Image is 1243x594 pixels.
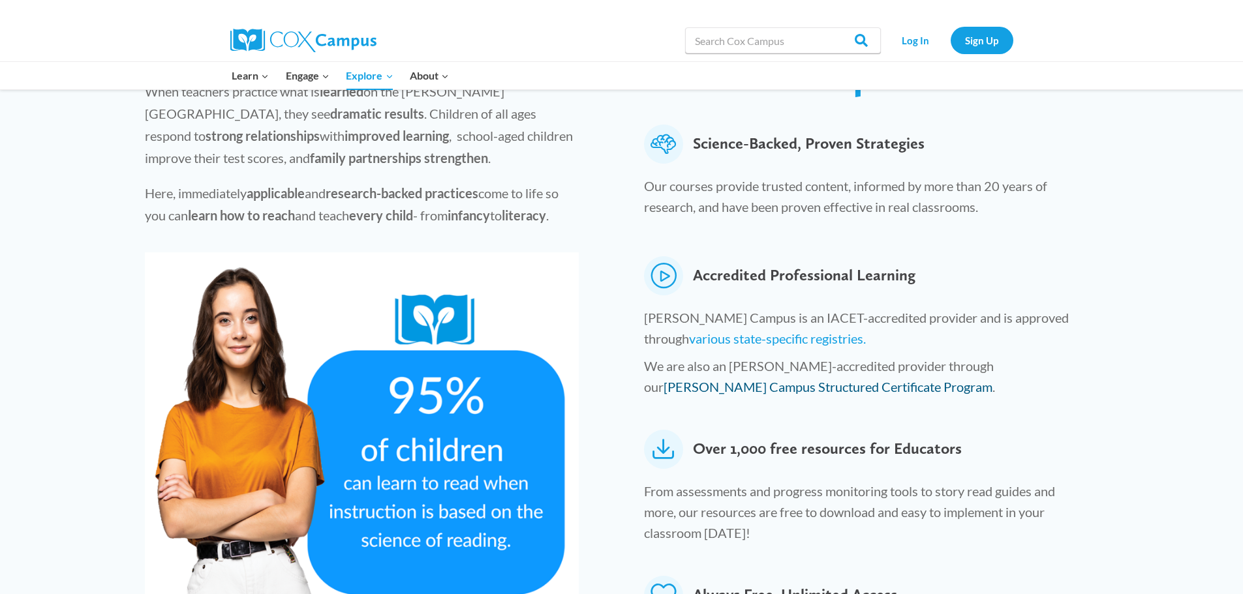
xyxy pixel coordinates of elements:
a: various state-specific registries. [689,331,866,346]
strong: applicable [247,185,305,201]
strong: research-backed practices [326,185,478,201]
input: Search Cox Campus [685,27,881,53]
strong: learned [320,83,363,99]
a: Log In [887,27,944,53]
strong: strong relationships [206,128,320,143]
nav: Secondary Navigation [887,27,1013,53]
strong: dramatic results [330,106,424,121]
span: Science-Backed, Proven Strategies [693,125,925,164]
p: We are also an [PERSON_NAME]-accredited provider through our . [644,355,1088,404]
button: Child menu of Engage [277,62,338,89]
button: Child menu of About [401,62,457,89]
nav: Primary Navigation [224,62,457,89]
strong: learn how to reach [188,207,295,223]
p: From assessments and progress monitoring tools to story read guides and more, our resources are f... [644,481,1088,550]
button: Child menu of Learn [224,62,278,89]
img: Cox Campus [230,29,376,52]
strong: every child [349,207,413,223]
p: Our courses provide trusted content, informed by more than 20 years of research, and have been pr... [644,175,1088,224]
p: [PERSON_NAME] Campus is an IACET-accredited provider and is approved through [644,307,1088,355]
strong: literacy [502,207,546,223]
a: Sign Up [951,27,1013,53]
span: Accredited Professional Learning [693,256,915,295]
span: Here, immediately and come to life so you can and teach - from to . [145,185,559,223]
strong: improved learning [345,128,449,143]
a: [PERSON_NAME] Campus Structured Certificate Program [664,379,992,394]
strong: infancy [448,207,490,223]
button: Child menu of Explore [338,62,402,89]
span: Over 1,000 free resources for Educators [693,430,962,469]
strong: family partnerships strengthen [310,150,488,166]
